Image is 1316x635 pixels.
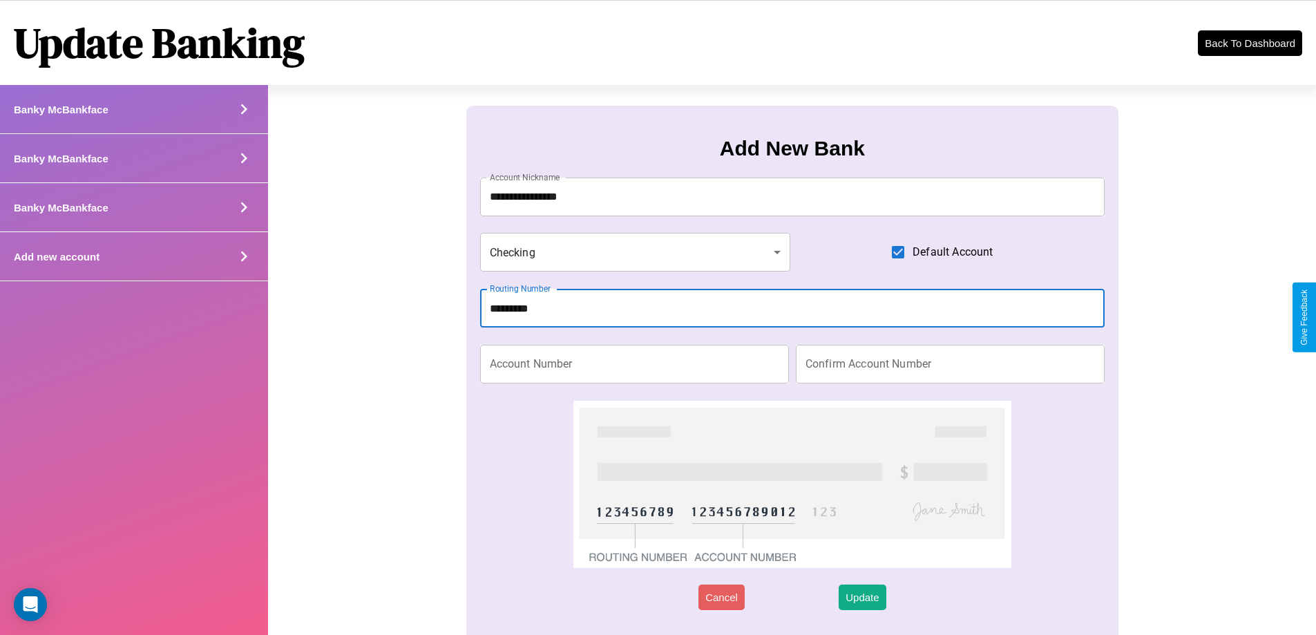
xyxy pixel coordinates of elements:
[14,202,108,214] h4: Banky McBankface
[1299,290,1309,345] div: Give Feedback
[720,137,865,160] h3: Add New Bank
[1198,30,1302,56] button: Back To Dashboard
[14,251,99,263] h4: Add new account
[698,585,745,610] button: Cancel
[14,104,108,115] h4: Banky McBankface
[573,401,1011,568] img: check
[490,171,560,183] label: Account Nickname
[14,153,108,164] h4: Banky McBankface
[480,233,791,272] div: Checking
[913,244,993,260] span: Default Account
[14,15,305,71] h1: Update Banking
[14,588,47,621] div: Open Intercom Messenger
[839,585,886,610] button: Update
[490,283,551,294] label: Routing Number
